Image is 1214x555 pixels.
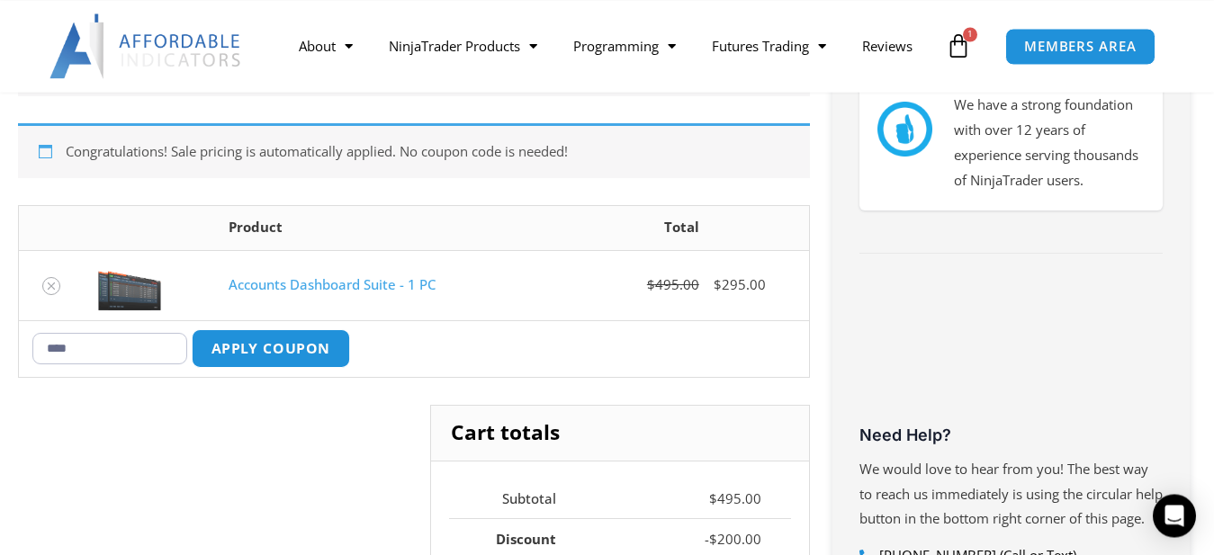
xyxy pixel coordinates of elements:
a: About [281,25,371,67]
th: Subtotal [449,479,586,519]
span: $ [709,489,717,507]
bdi: 200.00 [709,530,761,548]
a: Programming [555,25,694,67]
bdi: 495.00 [709,489,761,507]
img: Screenshot 2024-08-26 155710eeeee | Affordable Indicators – NinjaTrader [98,260,161,310]
span: $ [709,530,717,548]
a: NinjaTrader Products [371,25,555,67]
div: Congratulations! Sale pricing is automatically applied. No coupon code is needed! [18,123,810,178]
a: Accounts Dashboard Suite - 1 PC [229,275,436,293]
span: $ [714,275,722,293]
span: - [705,530,709,548]
span: We would love to hear from you! The best way to reach us immediately is using the circular help b... [859,460,1163,528]
nav: Menu [281,25,941,67]
a: 1 [919,20,998,72]
bdi: 495.00 [647,275,699,293]
iframe: Customer reviews powered by Trustpilot [859,285,1164,420]
span: MEMBERS AREA [1024,40,1137,53]
p: We have a strong foundation with over 12 years of experience serving thousands of NinjaTrader users. [954,93,1145,192]
a: MEMBERS AREA [1005,28,1156,65]
h3: Need Help? [859,425,1164,445]
th: Total [554,206,809,250]
h2: Cart totals [431,406,809,461]
div: Open Intercom Messenger [1153,494,1196,537]
bdi: 295.00 [714,275,766,293]
button: Apply coupon [192,329,350,368]
a: Reviews [844,25,931,67]
th: Product [215,206,554,250]
span: $ [647,275,655,293]
span: 1 [963,27,977,41]
img: mark thumbs good 43913 | Affordable Indicators – NinjaTrader [877,102,932,157]
a: Remove Accounts Dashboard Suite - 1 PC from cart [42,277,60,295]
img: LogoAI | Affordable Indicators – NinjaTrader [49,13,243,78]
a: Futures Trading [694,25,844,67]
